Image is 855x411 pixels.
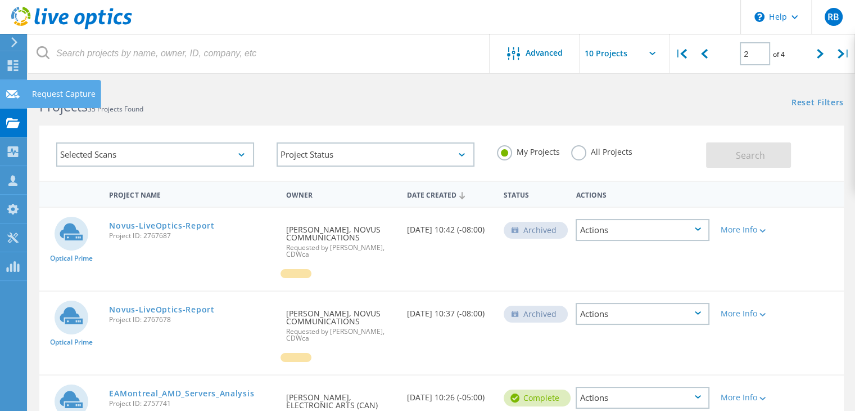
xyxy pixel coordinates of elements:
span: Optical Prime [50,255,93,262]
span: Requested by [PERSON_NAME], CDWca [286,244,396,258]
div: Date Created [401,184,498,205]
label: All Projects [571,145,632,156]
span: Advanced [526,49,563,57]
a: Novus-LiveOptics-Report [109,222,214,230]
div: Actions [576,219,709,241]
div: Actions [576,303,709,325]
svg: \n [754,12,764,22]
div: [PERSON_NAME], NOVUS COMMUNICATIONS [281,292,401,353]
div: [DATE] 10:42 (-08:00) [401,208,498,245]
div: | [669,34,693,74]
div: Owner [281,184,401,204]
div: Archived [504,306,568,323]
label: My Projects [497,145,560,156]
div: Request Capture [32,90,96,98]
span: Project ID: 2767687 [109,233,275,239]
a: EAMontreal_AMD_Servers_Analysis [109,390,254,397]
a: Live Optics Dashboard [11,24,132,32]
span: 35 Projects Found [88,104,143,114]
div: [PERSON_NAME], NOVUS COMMUNICATIONS [281,208,401,269]
div: Archived [504,222,568,239]
div: Project Name [103,184,281,204]
div: Actions [576,387,709,409]
div: Status [498,184,571,204]
span: Project ID: 2767678 [109,316,275,323]
div: More Info [721,310,773,318]
div: More Info [721,226,773,234]
div: Actions [570,184,715,204]
div: [DATE] 10:37 (-08:00) [401,292,498,329]
span: Optical Prime [50,339,93,346]
span: Requested by [PERSON_NAME], CDWca [286,328,396,342]
a: Novus-LiveOptics-Report [109,306,214,314]
div: Complete [504,390,571,406]
div: Project Status [277,142,474,167]
span: Project ID: 2757741 [109,400,275,407]
div: Selected Scans [56,142,254,167]
button: Search [706,142,791,168]
span: Search [736,149,765,162]
div: | [832,34,855,74]
span: RB [827,12,839,21]
span: of 4 [773,50,785,59]
input: Search projects by name, owner, ID, company, etc [28,34,490,73]
div: More Info [721,394,773,401]
a: Reset Filters [791,99,844,108]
